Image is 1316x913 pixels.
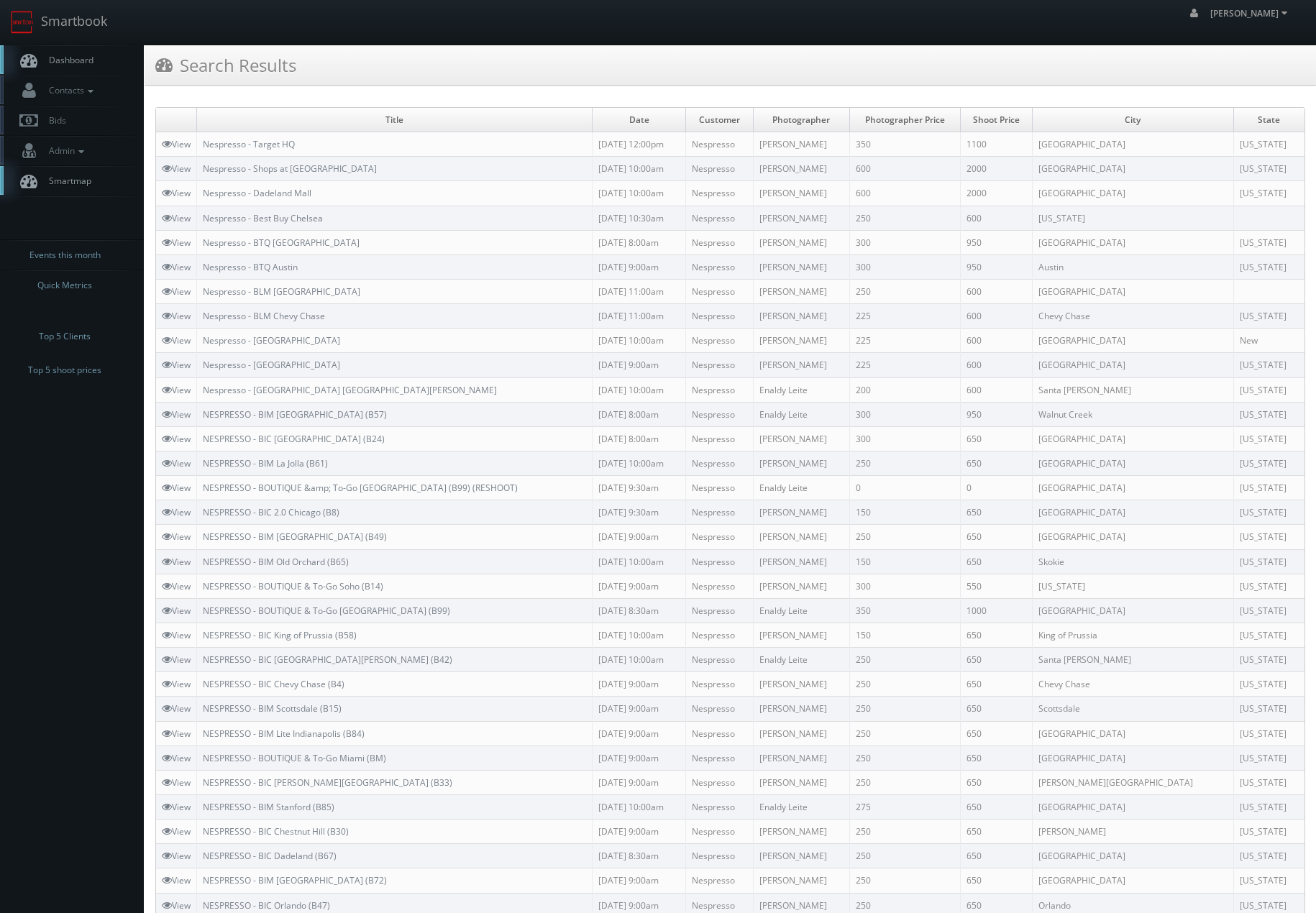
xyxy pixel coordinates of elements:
td: [US_STATE] [1233,230,1304,254]
a: View [162,531,191,543]
a: View [162,310,191,322]
a: Nespresso - BTQ Austin [203,261,298,273]
td: [DATE] 9:00am [592,697,686,721]
a: NESPRESSO - BIM [GEOGRAPHIC_DATA] (B49) [203,531,387,543]
td: 600 [961,353,1032,377]
td: [US_STATE] [1233,868,1304,893]
a: View [162,678,191,690]
a: View [162,653,191,666]
span: Top 5 Clients [39,329,91,344]
td: 250 [849,868,961,893]
td: [DATE] 9:00am [592,574,686,598]
td: 300 [849,574,961,598]
td: [US_STATE] [1233,549,1304,574]
td: 300 [849,402,961,426]
td: [PERSON_NAME] [753,157,849,181]
td: New [1233,329,1304,353]
td: [PERSON_NAME] [753,844,849,868]
a: View [162,506,191,518]
td: 300 [849,254,961,279]
td: [DATE] 9:00am [592,868,686,893]
td: [PERSON_NAME] [753,868,849,893]
td: [GEOGRAPHIC_DATA] [1032,476,1233,500]
td: Nespresso [686,598,753,623]
td: 650 [961,697,1032,721]
td: King of Prussia [1032,623,1233,647]
a: Nespresso - [GEOGRAPHIC_DATA] [GEOGRAPHIC_DATA][PERSON_NAME] [203,384,497,396]
td: 650 [961,549,1032,574]
a: NESPRESSO - BIM [GEOGRAPHIC_DATA] (B57) [203,408,387,421]
td: 250 [849,844,961,868]
td: [US_STATE] [1233,794,1304,819]
td: [DATE] 10:00am [592,549,686,574]
a: View [162,187,191,199]
td: 650 [961,844,1032,868]
a: Nespresso - Dadeland Mall [203,187,311,199]
td: [PERSON_NAME] [753,770,849,794]
td: [GEOGRAPHIC_DATA] [1032,353,1233,377]
td: Enaldy Leite [753,377,849,402]
td: [PERSON_NAME] [753,549,849,574]
td: Nespresso [686,402,753,426]
td: City [1032,108,1233,132]
td: Photographer [753,108,849,132]
td: [US_STATE] [1233,648,1304,672]
a: NESPRESSO - BOUTIQUE & To-Go Miami (BM) [203,752,386,764]
td: Santa [PERSON_NAME] [1032,648,1233,672]
a: NESPRESSO - BOUTIQUE & To-Go [GEOGRAPHIC_DATA] (B99) [203,605,450,617]
td: 600 [961,377,1032,402]
td: 650 [961,648,1032,672]
a: View [162,580,191,592]
td: [DATE] 9:00am [592,672,686,697]
a: NESPRESSO - BOUTIQUE &amp; To-Go [GEOGRAPHIC_DATA] (B99) (RESHOOT) [203,482,518,494]
td: [DATE] 10:00am [592,181,686,206]
td: 650 [961,770,1032,794]
td: [DATE] 9:00am [592,820,686,844]
td: [US_STATE] [1233,745,1304,770]
a: View [162,702,191,715]
td: 250 [849,206,961,230]
td: 600 [961,304,1032,329]
td: [DATE] 9:00am [592,353,686,377]
td: [PERSON_NAME] [753,672,849,697]
td: 250 [849,451,961,475]
td: Santa [PERSON_NAME] [1032,377,1233,402]
td: [DATE] 9:00am [592,254,686,279]
td: 250 [849,697,961,721]
td: Nespresso [686,574,753,598]
td: [GEOGRAPHIC_DATA] [1032,525,1233,549]
td: [GEOGRAPHIC_DATA] [1032,451,1233,475]
h3: Search Results [155,52,296,78]
td: [US_STATE] [1233,402,1304,426]
td: [US_STATE] [1233,476,1304,500]
td: 0 [961,476,1032,500]
td: [PERSON_NAME] [753,254,849,279]
td: Nespresso [686,451,753,475]
td: Austin [1032,254,1233,279]
td: Nespresso [686,304,753,329]
td: [GEOGRAPHIC_DATA] [1032,426,1233,451]
td: 200 [849,377,961,402]
td: 300 [849,230,961,254]
a: NESPRESSO - BIM Stanford (B85) [203,801,334,813]
td: [US_STATE] [1233,353,1304,377]
span: Quick Metrics [37,278,92,293]
td: 950 [961,402,1032,426]
td: [US_STATE] [1233,451,1304,475]
a: Nespresso - [GEOGRAPHIC_DATA] [203,359,340,371]
td: 650 [961,525,1032,549]
td: [GEOGRAPHIC_DATA] [1032,329,1233,353]
td: [PERSON_NAME] [753,426,849,451]
td: [GEOGRAPHIC_DATA] [1032,230,1233,254]
span: Contacts [42,84,97,96]
td: 2000 [961,157,1032,181]
a: NESPRESSO - BIC [PERSON_NAME][GEOGRAPHIC_DATA] (B33) [203,776,452,789]
td: [DATE] 10:00am [592,451,686,475]
td: 650 [961,426,1032,451]
a: NESPRESSO - BIM Lite Indianapolis (B84) [203,728,365,740]
td: Nespresso [686,426,753,451]
td: 250 [849,648,961,672]
td: 650 [961,868,1032,893]
td: Nespresso [686,721,753,745]
a: NESPRESSO - BIC King of Prussia (B58) [203,629,357,641]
